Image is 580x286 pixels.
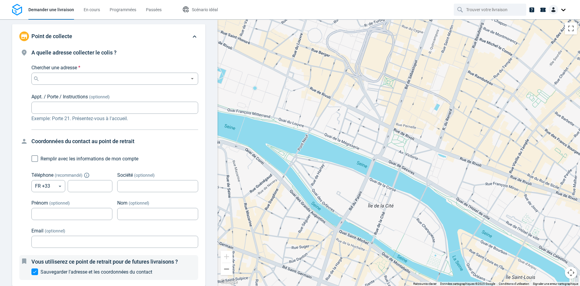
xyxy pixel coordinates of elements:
[565,267,577,279] button: Commandes de la caméra de la carte
[565,22,577,35] button: Passer en plein écran
[413,282,437,286] button: Raccourcis clavier
[12,4,22,16] img: Logo
[31,115,198,122] p: Exemple: Porte 21. Présentez-vous à l'accueil.
[31,137,198,146] h4: Coordonnées du contact au point de retrait
[31,49,117,56] span: A quelle adresse collecter le colis ?
[188,75,196,83] button: Open
[221,263,233,275] button: Zoom arrière
[440,282,495,285] span: Données cartographiques ©2025 Google
[134,173,155,178] span: (optionnel)
[533,282,578,285] a: Signaler une erreur cartographique
[28,7,74,12] span: Demander une livraison
[31,258,178,265] span: Vous utiliserez ce point de retrait pour de futures livraisons ?
[192,7,218,12] span: Scénario idéal
[40,156,138,162] span: Remplir avec les informations de mon compte
[31,200,48,206] span: Prénom
[31,180,65,192] div: FR +33
[221,251,233,263] button: Zoom avant
[146,7,162,12] span: Passées
[55,173,82,178] span: ( recommandé )
[110,7,136,12] span: Programmées
[117,200,127,206] span: Nom
[40,269,152,275] span: Sauvegarder l'adresse et les coordonnées du contact
[499,282,529,285] a: Conditions d'utilisation
[31,65,77,71] span: Chercher une adresse
[219,278,239,286] a: Ouvrir cette zone dans Google Maps (dans une nouvelle fenêtre)
[129,201,149,205] span: (optionnel)
[31,228,43,234] span: Email
[31,94,88,100] span: Appt. / Porte / Instructions
[84,7,100,12] span: En cours
[549,5,558,15] img: Client
[117,172,133,178] span: Société
[89,94,110,99] span: (optionnel)
[45,228,65,233] span: (optionnel)
[31,33,72,39] span: Point de collecte
[49,201,70,205] span: (optionnel)
[31,172,53,178] span: Téléphone
[219,278,239,286] img: Google
[85,173,89,177] button: Explain "Recommended"
[466,4,515,15] input: Trouver votre livraison
[12,24,205,48] div: Point de collecte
